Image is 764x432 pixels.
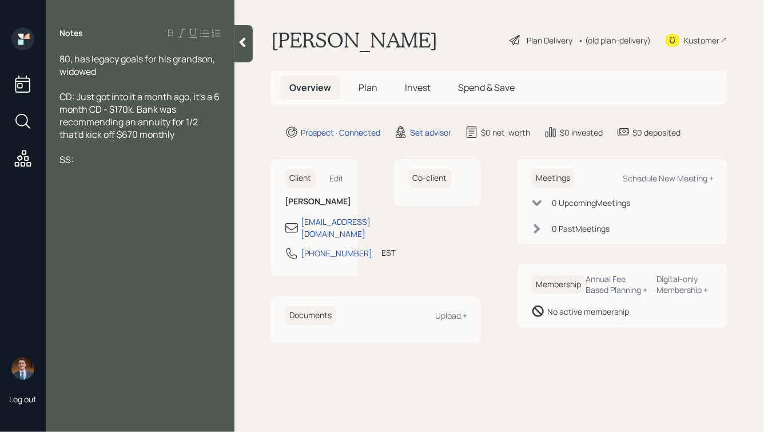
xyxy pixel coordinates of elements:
[481,126,530,138] div: $0 net-worth
[9,394,37,405] div: Log out
[301,216,371,240] div: [EMAIL_ADDRESS][DOMAIN_NAME]
[527,34,572,46] div: Plan Delivery
[285,169,316,188] h6: Client
[410,126,451,138] div: Set advisor
[59,153,74,166] span: SS:
[405,81,431,94] span: Invest
[59,90,221,141] span: CD: Just got into it a month ago, it's a 6 month CD - $170k. Bank was recommending an annuity for...
[560,126,603,138] div: $0 invested
[289,81,331,94] span: Overview
[552,223,610,235] div: 0 Past Meeting s
[458,81,515,94] span: Spend & Save
[547,306,629,318] div: No active membership
[285,197,344,207] h6: [PERSON_NAME]
[657,274,714,295] div: Digital-only Membership +
[359,81,377,94] span: Plan
[435,310,467,321] div: Upload +
[531,169,575,188] h6: Meetings
[531,275,586,294] h6: Membership
[623,173,714,184] div: Schedule New Meeting +
[632,126,681,138] div: $0 deposited
[11,357,34,380] img: hunter_neumayer.jpg
[552,197,630,209] div: 0 Upcoming Meeting s
[301,247,372,259] div: [PHONE_NUMBER]
[381,247,396,259] div: EST
[59,27,83,39] label: Notes
[330,173,344,184] div: Edit
[586,274,648,295] div: Annual Fee Based Planning +
[301,126,380,138] div: Prospect · Connected
[271,27,437,53] h1: [PERSON_NAME]
[684,34,719,46] div: Kustomer
[285,306,336,325] h6: Documents
[578,34,651,46] div: • (old plan-delivery)
[59,53,217,78] span: 80, has legacy goals for his grandson, widowed
[408,169,452,188] h6: Co-client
